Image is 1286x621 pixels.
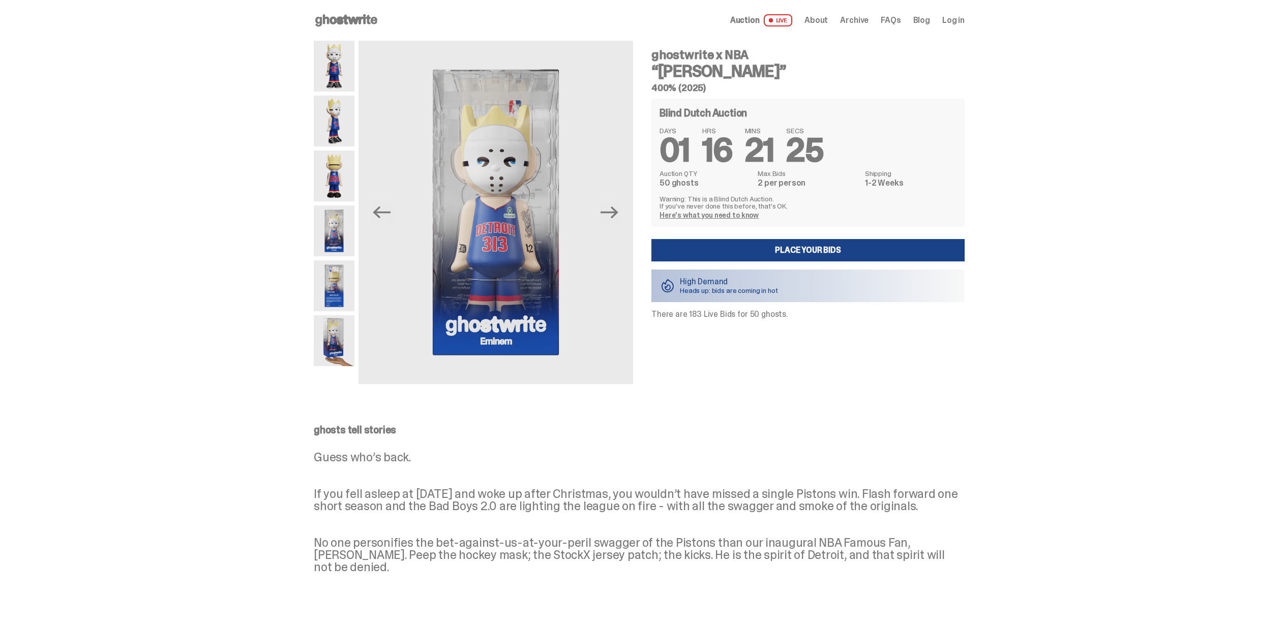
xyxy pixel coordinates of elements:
a: Archive [840,16,869,24]
dt: Auction QTY [660,170,752,177]
span: 16 [702,129,733,171]
h5: 400% (2025) [651,83,965,93]
img: Eminem_NBA_400_12.png [314,205,354,256]
a: Place your Bids [651,239,965,261]
button: Previous [371,201,393,224]
a: About [804,16,828,24]
span: MINS [745,127,774,134]
img: Copy%20of%20Eminem_NBA_400_1.png [314,41,354,92]
h3: “[PERSON_NAME]” [651,63,965,79]
a: Auction LIVE [730,14,792,26]
dd: 1-2 Weeks [865,179,956,187]
p: ghosts tell stories [314,425,965,435]
img: Eminem_NBA_400_12.png [358,41,633,384]
span: SECS [786,127,823,134]
a: Here's what you need to know [660,211,759,220]
img: Copy%20of%20Eminem_NBA_400_6.png [314,151,354,201]
dt: Shipping [865,170,956,177]
a: FAQs [881,16,901,24]
span: 21 [745,129,774,171]
dd: 50 ghosts [660,179,752,187]
img: Eminem_NBA_400_13.png [633,41,908,384]
img: Copy%20of%20Eminem_NBA_400_3.png [314,96,354,146]
p: Guess who’s back. If you fell asleep at [DATE] and woke up after Christmas, you wouldn’t have mis... [314,451,965,573]
dt: Max Bids [758,170,859,177]
p: There are 183 Live Bids for 50 ghosts. [651,310,965,318]
span: 25 [786,129,823,171]
span: 01 [660,129,690,171]
button: Next [599,201,621,224]
span: HRS [702,127,733,134]
span: LIVE [764,14,793,26]
a: Blog [913,16,930,24]
h4: Blind Dutch Auction [660,108,747,118]
a: Log in [942,16,965,24]
p: Warning: This is a Blind Dutch Auction. If you’ve never done this before, that’s OK. [660,195,956,210]
span: DAYS [660,127,690,134]
img: Eminem_NBA_400_13.png [314,260,354,311]
img: eminem%20scale.png [314,315,354,366]
p: High Demand [680,278,778,286]
p: Heads up: bids are coming in hot [680,287,778,294]
h4: ghostwrite x NBA [651,49,965,61]
span: Auction [730,16,760,24]
dd: 2 per person [758,179,859,187]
